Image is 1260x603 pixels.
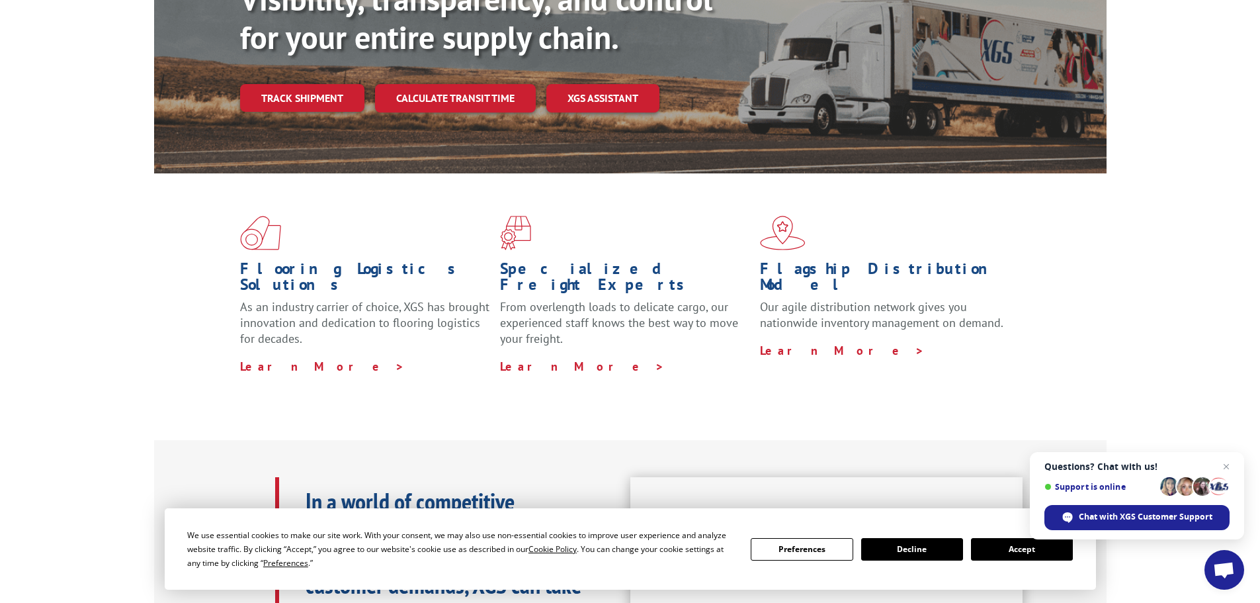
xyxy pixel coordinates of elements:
button: Accept [971,538,1073,561]
button: Preferences [751,538,853,561]
h1: Specialized Freight Experts [500,261,750,299]
a: Calculate transit time [375,84,536,113]
img: xgs-icon-flagship-distribution-model-red [760,216,806,250]
img: xgs-icon-total-supply-chain-intelligence-red [240,216,281,250]
a: Learn More > [760,343,925,358]
span: Support is online [1044,482,1155,492]
a: Track shipment [240,84,364,112]
span: Chat with XGS Customer Support [1079,511,1212,523]
span: Cookie Policy [528,543,577,555]
div: Cookie Consent Prompt [165,508,1096,590]
a: XGS ASSISTANT [546,84,659,113]
span: Our agile distribution network gives you nationwide inventory management on demand. [760,299,1003,330]
a: Learn More > [240,359,405,374]
div: We use essential cookies to make our site work. With your consent, we may also use non-essential ... [187,528,735,570]
a: Learn More > [500,359,665,374]
span: Preferences [263,557,308,569]
span: Close chat [1218,459,1234,475]
p: From overlength loads to delicate cargo, our experienced staff knows the best way to move your fr... [500,299,750,358]
span: Questions? Chat with us! [1044,461,1230,472]
img: xgs-icon-focused-on-flooring-red [500,216,531,250]
div: Open chat [1204,550,1244,590]
h1: Flooring Logistics Solutions [240,261,490,299]
div: Chat with XGS Customer Support [1044,505,1230,530]
span: As an industry carrier of choice, XGS has brought innovation and dedication to flooring logistics... [240,299,489,346]
h1: Flagship Distribution Model [760,261,1010,299]
button: Decline [861,538,963,561]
